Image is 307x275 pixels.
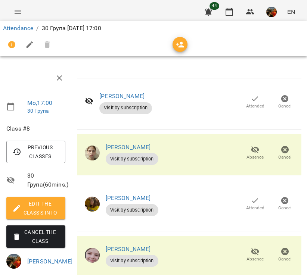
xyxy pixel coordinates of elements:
[106,257,158,264] span: Visit by subscription
[106,156,158,162] span: Visit by subscription
[42,24,101,33] p: 30 Група [DATE] 17:00
[6,124,65,133] span: Class #8
[6,141,65,163] button: Previous Classes
[246,256,264,262] span: Absence
[27,258,72,265] a: [PERSON_NAME]
[240,92,270,113] button: Attended
[27,171,65,189] span: 30 Група ( 60 mins. )
[6,254,21,269] img: bbecd193cf5615a485f6645fe2cf8acf.jpg
[284,5,298,19] button: EN
[6,197,65,219] button: Edit the class's Info
[278,154,292,160] span: Cancel
[270,92,300,113] button: Cancel
[278,256,292,262] span: Cancel
[85,248,100,263] img: 7298ce4327b2efe703f3ade1338db18c.png
[12,143,59,161] span: Previous Classes
[106,246,151,253] a: [PERSON_NAME]
[278,103,292,109] span: Cancel
[6,225,65,248] button: Cancel the class
[106,144,151,151] a: [PERSON_NAME]
[9,3,27,21] button: Menu
[270,245,300,266] button: Cancel
[266,7,277,17] img: bbecd193cf5615a485f6645fe2cf8acf.jpg
[246,154,264,160] span: Absence
[278,205,292,211] span: Cancel
[99,93,145,100] a: [PERSON_NAME]
[210,2,219,10] span: 44
[106,194,151,201] a: [PERSON_NAME]
[3,24,304,33] nav: breadcrumb
[85,146,100,160] img: fb5e8bff1de109b620467db88e111ffc.png
[287,8,295,16] span: EN
[270,143,300,163] button: Cancel
[240,143,270,163] button: Absence
[246,205,264,211] span: Attended
[106,207,158,213] span: Visit by subscription
[85,197,100,212] img: 27f00e0f3b17d8e5c34c4b9c94b5da6c.png
[240,245,270,266] button: Absence
[27,108,49,114] a: 30 Група
[12,228,59,246] span: Cancel the class
[3,25,33,32] a: Attendance
[99,104,152,111] span: Visit by subscription
[27,99,52,106] a: Mo , 17:00
[270,194,300,215] button: Cancel
[12,199,59,217] span: Edit the class's Info
[36,24,38,33] li: /
[246,103,264,109] span: Attended
[240,194,270,215] button: Attended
